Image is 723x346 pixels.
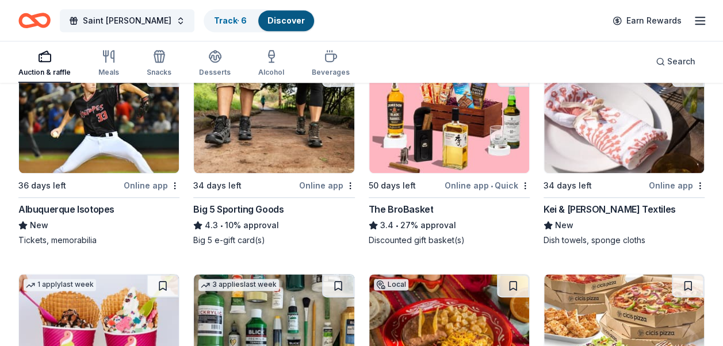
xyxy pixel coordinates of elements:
span: New [555,218,573,232]
div: Snacks [147,68,171,77]
a: Image for Kei & Molly TextilesLocal34 days leftOnline appKei & [PERSON_NAME] TextilesNewDish towe... [544,63,705,246]
div: Desserts [199,68,231,77]
a: Home [18,7,51,34]
div: 36 days left [18,179,66,193]
span: 4.3 [205,218,218,232]
span: • [395,221,398,230]
span: Saint [PERSON_NAME] [83,14,171,28]
div: 1 apply last week [24,279,96,291]
a: Discover [267,16,305,25]
a: Image for Albuquerque IsotopesLocal36 days leftOnline appAlbuquerque IsotopesNewTickets, memorabilia [18,63,179,246]
div: Meals [98,68,119,77]
button: Beverages [312,45,350,83]
div: 50 days left [369,179,416,193]
div: Online app [649,178,705,193]
div: 10% approval [193,218,354,232]
button: Alcohol [258,45,284,83]
span: 3.4 [380,218,393,232]
div: 27% approval [369,218,530,232]
div: 3 applies last week [198,279,279,291]
div: Online app [124,178,179,193]
img: Image for Albuquerque Isotopes [19,64,179,173]
div: Local [374,279,408,290]
button: Search [647,50,705,73]
div: Big 5 Sporting Goods [193,202,284,216]
a: Image for The BroBasket14 applieslast week50 days leftOnline app•QuickThe BroBasket3.4•27% approv... [369,63,530,246]
button: Auction & raffle [18,45,71,83]
img: Image for Kei & Molly Textiles [544,64,704,173]
div: Alcohol [258,68,284,77]
div: Albuquerque Isotopes [18,202,114,216]
div: Tickets, memorabilia [18,234,179,246]
span: New [30,218,48,232]
div: Kei & [PERSON_NAME] Textiles [544,202,676,216]
div: Dish towels, sponge cloths [544,234,705,246]
button: Desserts [199,45,231,83]
button: Snacks [147,45,171,83]
button: Meals [98,45,119,83]
div: Big 5 e-gift card(s) [193,234,354,246]
div: Online app [299,178,355,193]
img: Image for The BroBasket [369,64,529,173]
div: 34 days left [193,179,242,193]
img: Image for Big 5 Sporting Goods [194,64,354,173]
div: Online app Quick [445,178,530,193]
span: • [220,221,223,230]
a: Track· 6 [214,16,247,25]
div: Discounted gift basket(s) [369,234,530,246]
div: Auction & raffle [18,68,71,77]
span: Search [667,55,695,68]
div: Beverages [312,68,350,77]
a: Earn Rewards [606,10,688,31]
button: Track· 6Discover [204,9,315,32]
div: 34 days left [544,179,592,193]
div: The BroBasket [369,202,434,216]
a: Image for Big 5 Sporting Goods1 applylast week34 days leftOnline appBig 5 Sporting Goods4.3•10% a... [193,63,354,246]
span: • [491,181,493,190]
button: Saint [PERSON_NAME] [60,9,194,32]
